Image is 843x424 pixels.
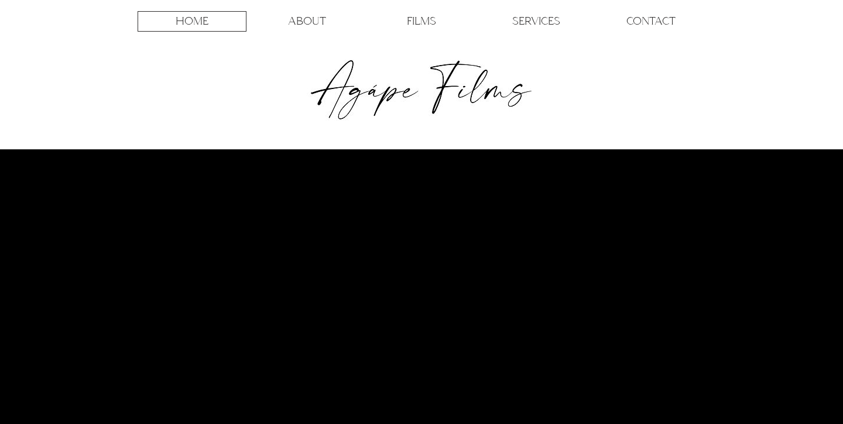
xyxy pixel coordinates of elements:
p: HOME [176,12,208,31]
p: SERVICES [512,12,560,31]
p: CONTACT [626,12,676,31]
a: ABOUT [252,11,361,32]
a: CONTACT [597,11,705,32]
p: ABOUT [288,12,326,31]
a: HOME [138,11,246,32]
a: FILMS [367,11,476,32]
p: FILMS [407,12,436,31]
a: SERVICES [482,11,591,32]
nav: Site [135,11,708,32]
